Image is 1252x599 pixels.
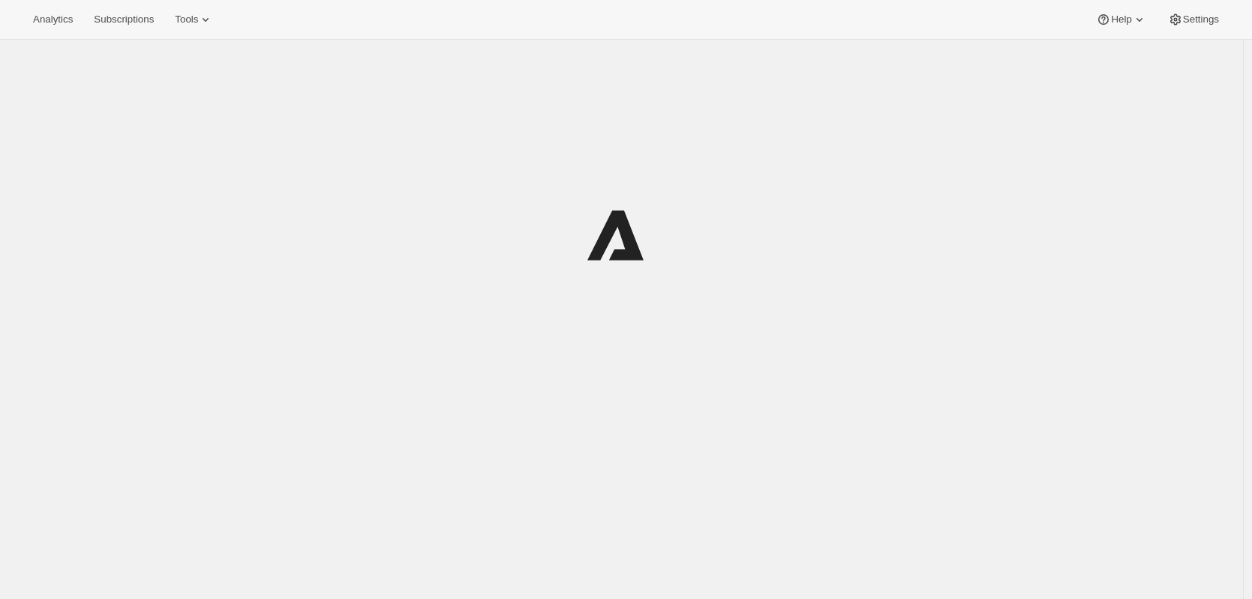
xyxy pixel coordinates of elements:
[166,9,222,30] button: Tools
[1087,9,1155,30] button: Help
[1159,9,1228,30] button: Settings
[33,14,73,26] span: Analytics
[94,14,154,26] span: Subscriptions
[85,9,163,30] button: Subscriptions
[24,9,82,30] button: Analytics
[1183,14,1219,26] span: Settings
[175,14,198,26] span: Tools
[1111,14,1131,26] span: Help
